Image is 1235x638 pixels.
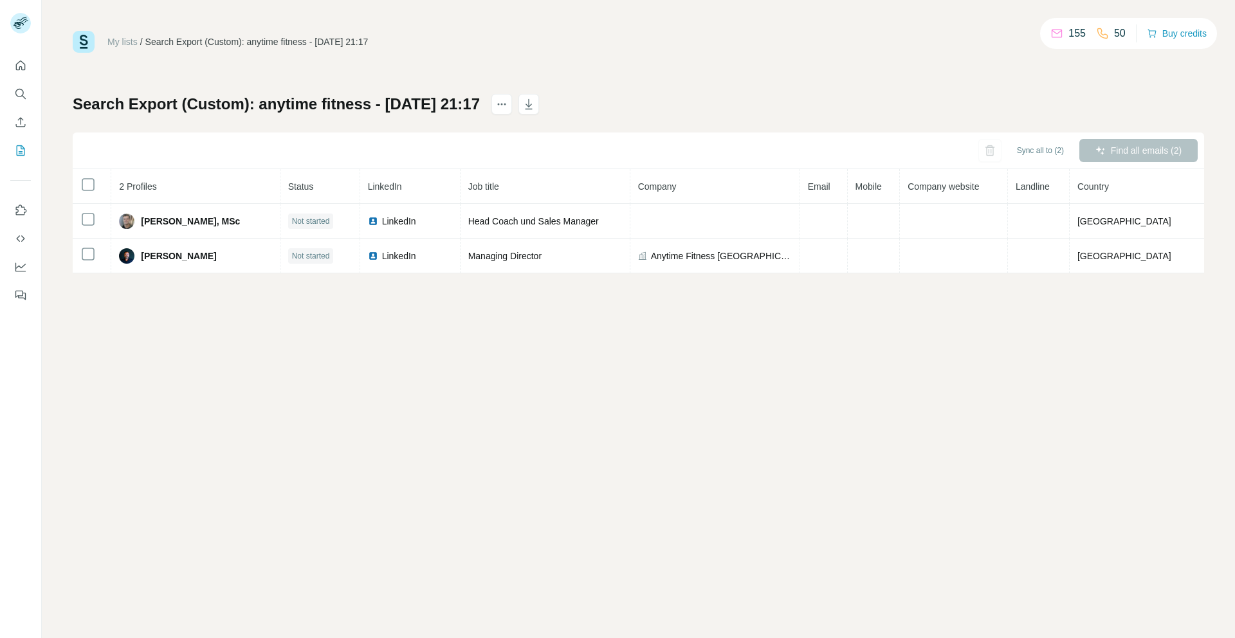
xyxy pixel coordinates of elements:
[1068,26,1086,41] p: 155
[292,215,330,227] span: Not started
[10,284,31,307] button: Feedback
[10,139,31,162] button: My lists
[382,215,416,228] span: LinkedIn
[73,31,95,53] img: Surfe Logo
[1017,145,1064,156] span: Sync all to (2)
[651,250,792,262] span: Anytime Fitness [GEOGRAPHIC_DATA]
[1147,24,1207,42] button: Buy credits
[10,82,31,105] button: Search
[1008,141,1073,160] button: Sync all to (2)
[638,181,677,192] span: Company
[1114,26,1126,41] p: 50
[10,227,31,250] button: Use Surfe API
[73,94,480,114] h1: Search Export (Custom): anytime fitness - [DATE] 21:17
[1077,251,1171,261] span: [GEOGRAPHIC_DATA]
[1077,216,1171,226] span: [GEOGRAPHIC_DATA]
[107,37,138,47] a: My lists
[468,216,599,226] span: Head Coach und Sales Manager
[141,215,240,228] span: [PERSON_NAME], MSc
[855,181,882,192] span: Mobile
[1077,181,1109,192] span: Country
[119,181,156,192] span: 2 Profiles
[10,54,31,77] button: Quick start
[119,214,134,229] img: Avatar
[141,250,216,262] span: [PERSON_NAME]
[145,35,369,48] div: Search Export (Custom): anytime fitness - [DATE] 21:17
[10,199,31,222] button: Use Surfe on LinkedIn
[382,250,416,262] span: LinkedIn
[119,248,134,264] img: Avatar
[468,251,542,261] span: Managing Director
[10,111,31,134] button: Enrich CSV
[468,181,499,192] span: Job title
[491,94,512,114] button: actions
[140,35,143,48] li: /
[908,181,979,192] span: Company website
[10,255,31,278] button: Dashboard
[288,181,314,192] span: Status
[368,216,378,226] img: LinkedIn logo
[1016,181,1050,192] span: Landline
[368,251,378,261] img: LinkedIn logo
[808,181,830,192] span: Email
[292,250,330,262] span: Not started
[368,181,402,192] span: LinkedIn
